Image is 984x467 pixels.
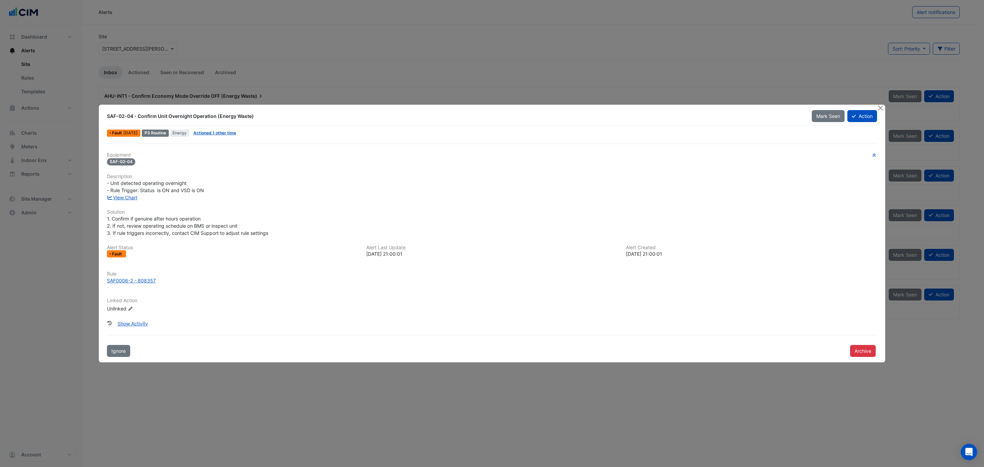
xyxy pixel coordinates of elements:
div: [DATE] 21:00:01 [626,250,877,257]
div: Unlinked [107,305,189,312]
button: Close [877,105,884,112]
span: Fault [112,131,123,135]
h6: Solution [107,209,877,215]
span: - Unit detected operating overnight - Rule Trigger: Status is ON and VSD is ON [107,180,204,193]
div: P3 Routine [142,130,169,137]
span: Ignore [111,348,126,354]
a: Actioned 1 other time [193,130,236,135]
h6: Alert Last Update [366,245,617,251]
div: [DATE] 21:00:01 [366,250,617,257]
fa-icon: Edit Linked Action [128,306,133,311]
div: Open Intercom Messenger [961,444,977,460]
button: Action [847,110,877,122]
button: Ignore [107,345,130,357]
span: Energy [170,130,190,137]
span: 1. Confirm if genuine after hours operation 2. If not, review operating schedule on BMS or inspec... [107,216,268,236]
a: View Chart [107,195,137,200]
div: SAF-02-04 - Confirm Unit Overnight Operation (Energy Waste) [107,113,804,120]
div: SAF0006-2 - 808357 [107,277,156,284]
span: SAF-02-04 [107,158,135,165]
h6: Equipment [107,152,877,158]
button: Mark Seen [812,110,845,122]
h6: Alert Created [626,245,877,251]
button: Show Activity [113,318,152,330]
span: Mon 18-Aug-2025 21:00 AEST [123,130,138,135]
h6: Rule [107,271,877,277]
h6: Linked Action [107,298,877,304]
h6: Alert Status [107,245,358,251]
h6: Description [107,174,877,179]
button: Archive [850,345,876,357]
span: Mark Seen [816,113,840,119]
a: SAF0006-2 - 808357 [107,277,877,284]
span: Fault [112,252,123,256]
